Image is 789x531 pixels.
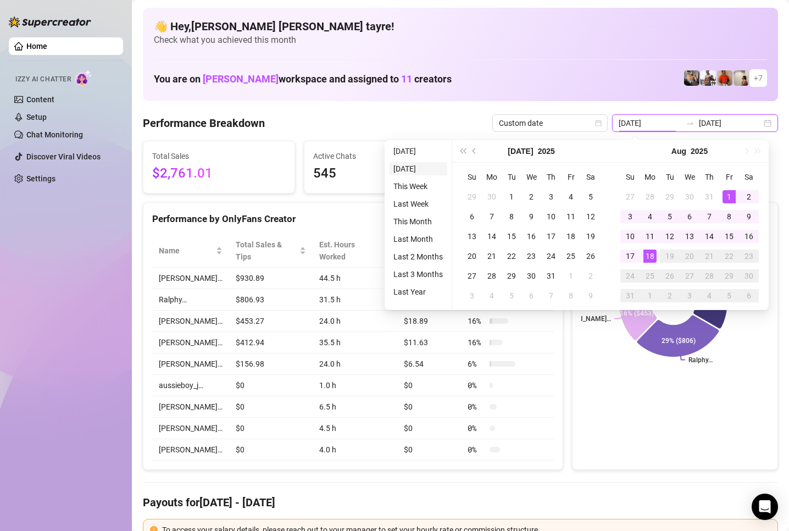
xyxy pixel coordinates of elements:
[544,190,558,203] div: 3
[691,140,708,162] button: Choose a year
[739,266,759,286] td: 2025-08-30
[462,167,482,187] th: Su
[584,230,597,243] div: 19
[584,250,597,263] div: 26
[581,266,601,286] td: 2025-08-02
[683,269,696,283] div: 27
[229,268,313,289] td: $930.89
[389,162,447,175] li: [DATE]
[680,187,699,207] td: 2025-07-30
[719,167,739,187] th: Fr
[742,210,755,223] div: 9
[152,289,229,311] td: Ralphy…
[556,315,611,323] text: [PERSON_NAME]…
[521,187,541,207] td: 2025-07-02
[660,226,680,246] td: 2025-08-12
[680,286,699,306] td: 2025-09-03
[703,250,716,263] div: 21
[640,246,660,266] td: 2025-08-18
[152,353,229,375] td: [PERSON_NAME]…
[236,239,297,263] span: Total Sales & Tips
[680,167,699,187] th: We
[683,190,696,203] div: 30
[581,187,601,207] td: 2025-07-05
[620,266,640,286] td: 2025-08-24
[742,230,755,243] div: 16
[544,250,558,263] div: 24
[26,113,47,121] a: Setup
[719,207,739,226] td: 2025-08-08
[723,210,736,223] div: 8
[465,190,479,203] div: 29
[742,190,755,203] div: 2
[482,246,502,266] td: 2025-07-21
[640,266,660,286] td: 2025-08-25
[313,375,397,396] td: 1.0 h
[313,268,397,289] td: 44.5 h
[482,167,502,187] th: Mo
[541,167,561,187] th: Th
[541,187,561,207] td: 2025-07-03
[671,140,686,162] button: Choose a month
[26,152,101,161] a: Discover Viral Videos
[561,226,581,246] td: 2025-07-18
[680,226,699,246] td: 2025-08-13
[401,73,412,85] span: 11
[152,163,286,184] span: $2,761.01
[620,187,640,207] td: 2025-07-27
[468,401,485,413] span: 0 %
[499,115,601,131] span: Custom date
[152,375,229,396] td: aussieboy_j…
[624,210,637,223] div: 3
[465,289,479,302] div: 3
[521,246,541,266] td: 2025-07-23
[397,375,462,396] td: $0
[389,145,447,158] li: [DATE]
[462,207,482,226] td: 2025-07-06
[723,289,736,302] div: 5
[152,418,229,439] td: [PERSON_NAME]…
[624,230,637,243] div: 10
[469,140,481,162] button: Previous month (PageUp)
[640,207,660,226] td: 2025-08-04
[521,226,541,246] td: 2025-07-16
[564,190,577,203] div: 4
[521,266,541,286] td: 2025-07-30
[502,167,521,187] th: Tu
[739,207,759,226] td: 2025-08-09
[502,226,521,246] td: 2025-07-15
[742,289,755,302] div: 6
[723,250,736,263] div: 22
[564,230,577,243] div: 18
[723,230,736,243] div: 15
[229,234,313,268] th: Total Sales & Tips
[686,119,694,128] span: to
[389,197,447,211] li: Last Week
[397,332,462,353] td: $11.63
[584,269,597,283] div: 2
[482,226,502,246] td: 2025-07-14
[541,266,561,286] td: 2025-07-31
[754,72,763,84] span: + 7
[143,115,265,131] h4: Performance Breakdown
[505,230,518,243] div: 15
[525,210,538,223] div: 9
[468,315,485,327] span: 16 %
[620,246,640,266] td: 2025-08-17
[462,266,482,286] td: 2025-07-27
[538,140,555,162] button: Choose a year
[389,285,447,298] li: Last Year
[313,418,397,439] td: 4.5 h
[544,289,558,302] div: 7
[643,210,657,223] div: 4
[620,226,640,246] td: 2025-08-10
[584,190,597,203] div: 5
[663,250,676,263] div: 19
[640,286,660,306] td: 2025-09-01
[699,226,719,246] td: 2025-08-14
[313,163,447,184] span: 545
[643,230,657,243] div: 11
[313,311,397,332] td: 24.0 h
[229,311,313,332] td: $453.27
[660,266,680,286] td: 2025-08-26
